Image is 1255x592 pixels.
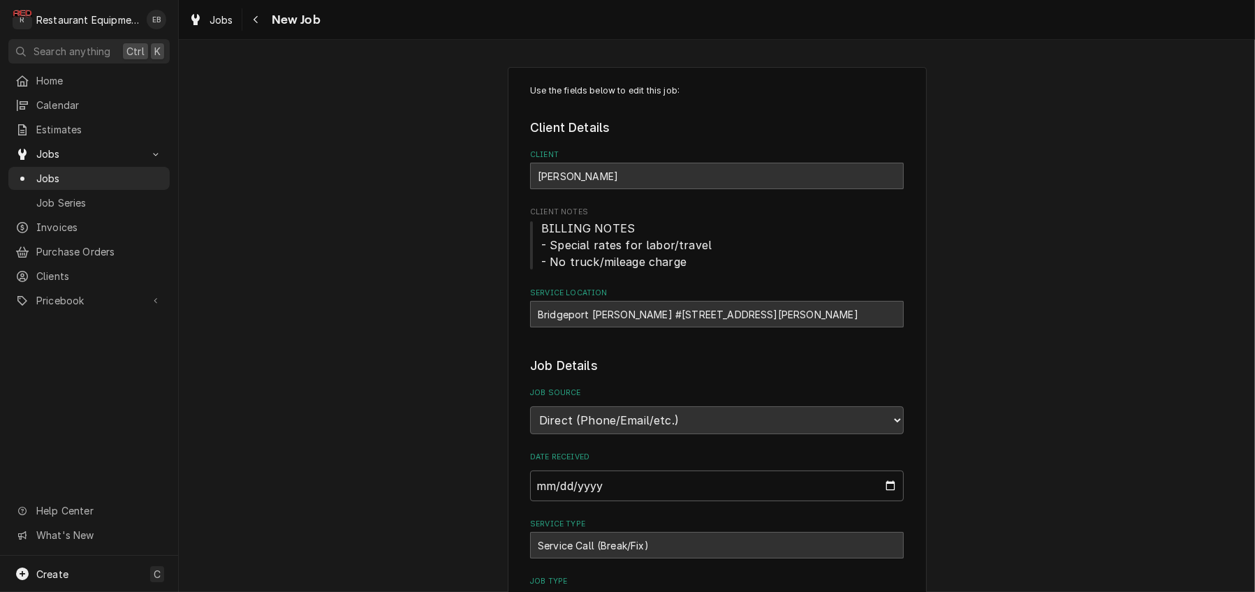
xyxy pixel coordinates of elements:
[8,240,170,263] a: Purchase Orders
[8,499,170,522] a: Go to Help Center
[8,524,170,547] a: Go to What's New
[8,118,170,141] a: Estimates
[530,357,904,375] legend: Job Details
[530,119,904,137] legend: Client Details
[530,301,904,327] div: Bridgeport Bob Evans #227 / 1607 Johnson Ave, Bridgeport, WV 26330
[36,244,163,259] span: Purchase Orders
[8,167,170,190] a: Jobs
[8,39,170,64] button: Search anythingCtrlK
[8,142,170,165] a: Go to Jobs
[530,519,904,558] div: Service Type
[36,568,68,580] span: Create
[36,195,163,210] span: Job Series
[530,84,904,97] p: Use the fields below to edit this job:
[8,265,170,288] a: Clients
[530,149,904,189] div: Client
[530,471,904,501] input: yyyy-mm-dd
[530,532,904,558] div: Service Call (Break/Fix)
[36,147,142,161] span: Jobs
[154,567,161,582] span: C
[36,122,163,137] span: Estimates
[34,44,110,59] span: Search anything
[530,519,904,530] label: Service Type
[13,10,32,29] div: R
[36,503,161,518] span: Help Center
[541,221,712,269] span: BILLING NOTES - Special rates for labor/travel - No truck/mileage charge
[36,98,163,112] span: Calendar
[8,216,170,239] a: Invoices
[36,269,163,283] span: Clients
[8,191,170,214] a: Job Series
[36,528,161,542] span: What's New
[530,220,904,270] span: Client Notes
[8,94,170,117] a: Calendar
[530,452,904,463] label: Date Received
[210,13,233,27] span: Jobs
[36,73,163,88] span: Home
[36,220,163,235] span: Invoices
[530,163,904,189] div: Bob Evans
[530,452,904,501] div: Date Received
[530,207,904,218] span: Client Notes
[530,149,904,161] label: Client
[126,44,145,59] span: Ctrl
[8,69,170,92] a: Home
[36,171,163,186] span: Jobs
[147,10,166,29] div: EB
[36,293,142,308] span: Pricebook
[13,10,32,29] div: Restaurant Equipment Diagnostics's Avatar
[530,207,904,270] div: Client Notes
[183,8,239,31] a: Jobs
[530,387,904,399] label: Job Source
[267,10,321,29] span: New Job
[530,288,904,327] div: Service Location
[530,576,904,587] label: Job Type
[147,10,166,29] div: Emily Bird's Avatar
[8,289,170,312] a: Go to Pricebook
[530,288,904,299] label: Service Location
[245,8,267,31] button: Navigate back
[36,13,139,27] div: Restaurant Equipment Diagnostics
[154,44,161,59] span: K
[530,387,904,434] div: Job Source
